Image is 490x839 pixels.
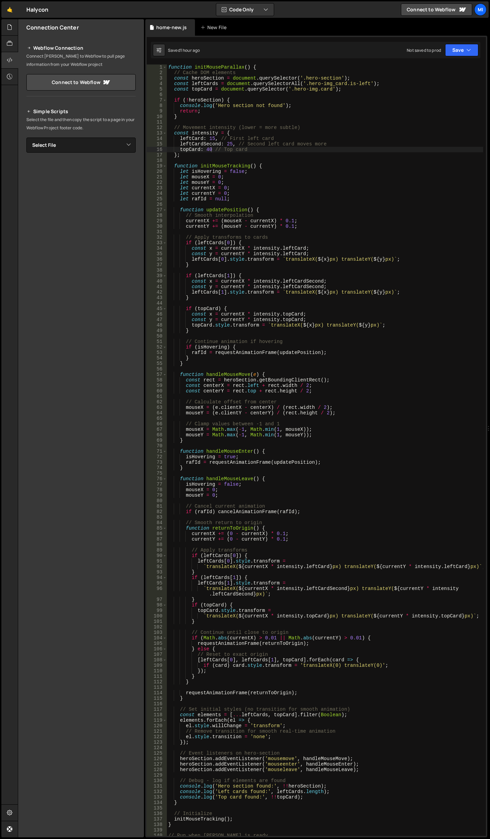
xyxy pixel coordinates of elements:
[147,482,167,487] div: 77
[147,460,167,465] div: 73
[147,405,167,410] div: 63
[147,229,167,235] div: 31
[147,416,167,421] div: 65
[26,5,48,14] div: Halycon
[147,443,167,449] div: 70
[147,597,167,602] div: 97
[147,756,167,761] div: 126
[147,723,167,729] div: 120
[147,652,167,657] div: 107
[1,1,18,18] a: 🤙
[147,279,167,284] div: 40
[147,108,167,114] div: 9
[147,75,167,81] div: 3
[147,794,167,800] div: 133
[147,712,167,718] div: 118
[147,410,167,416] div: 64
[147,575,167,580] div: 94
[147,449,167,454] div: 71
[147,547,167,553] div: 89
[147,778,167,783] div: 130
[168,47,200,53] div: Saved
[147,311,167,317] div: 46
[147,515,167,520] div: 83
[147,174,167,180] div: 21
[147,103,167,108] div: 8
[147,454,167,460] div: 72
[147,427,167,432] div: 67
[147,163,167,169] div: 19
[147,569,167,575] div: 93
[26,116,136,132] p: Select the file and then copy the script to a page in your Webflow Project footer code.
[147,372,167,377] div: 57
[147,70,167,75] div: 2
[147,300,167,306] div: 44
[147,740,167,745] div: 123
[147,580,167,586] div: 95
[407,47,441,53] div: Not saved to prod
[147,718,167,723] div: 119
[147,152,167,158] div: 17
[147,366,167,372] div: 56
[147,734,167,740] div: 122
[147,498,167,504] div: 80
[147,751,167,756] div: 125
[147,64,167,70] div: 1
[147,630,167,635] div: 103
[147,504,167,509] div: 81
[147,789,167,794] div: 132
[147,685,167,690] div: 113
[147,158,167,163] div: 18
[445,44,478,56] button: Save
[147,471,167,476] div: 75
[147,509,167,515] div: 82
[147,246,167,251] div: 34
[147,191,167,196] div: 24
[147,262,167,268] div: 37
[147,761,167,767] div: 127
[147,729,167,734] div: 121
[401,3,472,16] a: Connect to Webflow
[147,602,167,608] div: 98
[147,361,167,366] div: 55
[147,646,167,652] div: 106
[147,679,167,685] div: 112
[156,24,187,31] div: home-new.js
[147,465,167,471] div: 74
[26,107,136,116] h2: Simple Scripts
[147,690,167,696] div: 114
[147,114,167,119] div: 10
[147,701,167,707] div: 116
[147,553,167,558] div: 90
[147,800,167,805] div: 134
[147,344,167,350] div: 52
[147,816,167,822] div: 137
[147,822,167,827] div: 138
[147,493,167,498] div: 79
[26,164,136,226] iframe: YouTube video player
[147,745,167,751] div: 124
[147,613,167,619] div: 100
[26,52,136,69] p: Connect [PERSON_NAME] to Webflow to pull page information from your Webflow project
[147,696,167,701] div: 115
[147,257,167,262] div: 36
[147,86,167,92] div: 5
[26,74,136,91] a: Connect to Webflow
[147,169,167,174] div: 20
[147,377,167,383] div: 58
[147,394,167,399] div: 61
[147,520,167,525] div: 84
[147,202,167,207] div: 26
[147,147,167,152] div: 16
[147,196,167,202] div: 25
[147,333,167,339] div: 50
[147,772,167,778] div: 129
[147,564,167,569] div: 92
[147,399,167,405] div: 62
[26,230,136,292] iframe: YouTube video player
[200,24,229,31] div: New File
[147,119,167,125] div: 11
[147,185,167,191] div: 23
[147,432,167,438] div: 68
[147,125,167,130] div: 12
